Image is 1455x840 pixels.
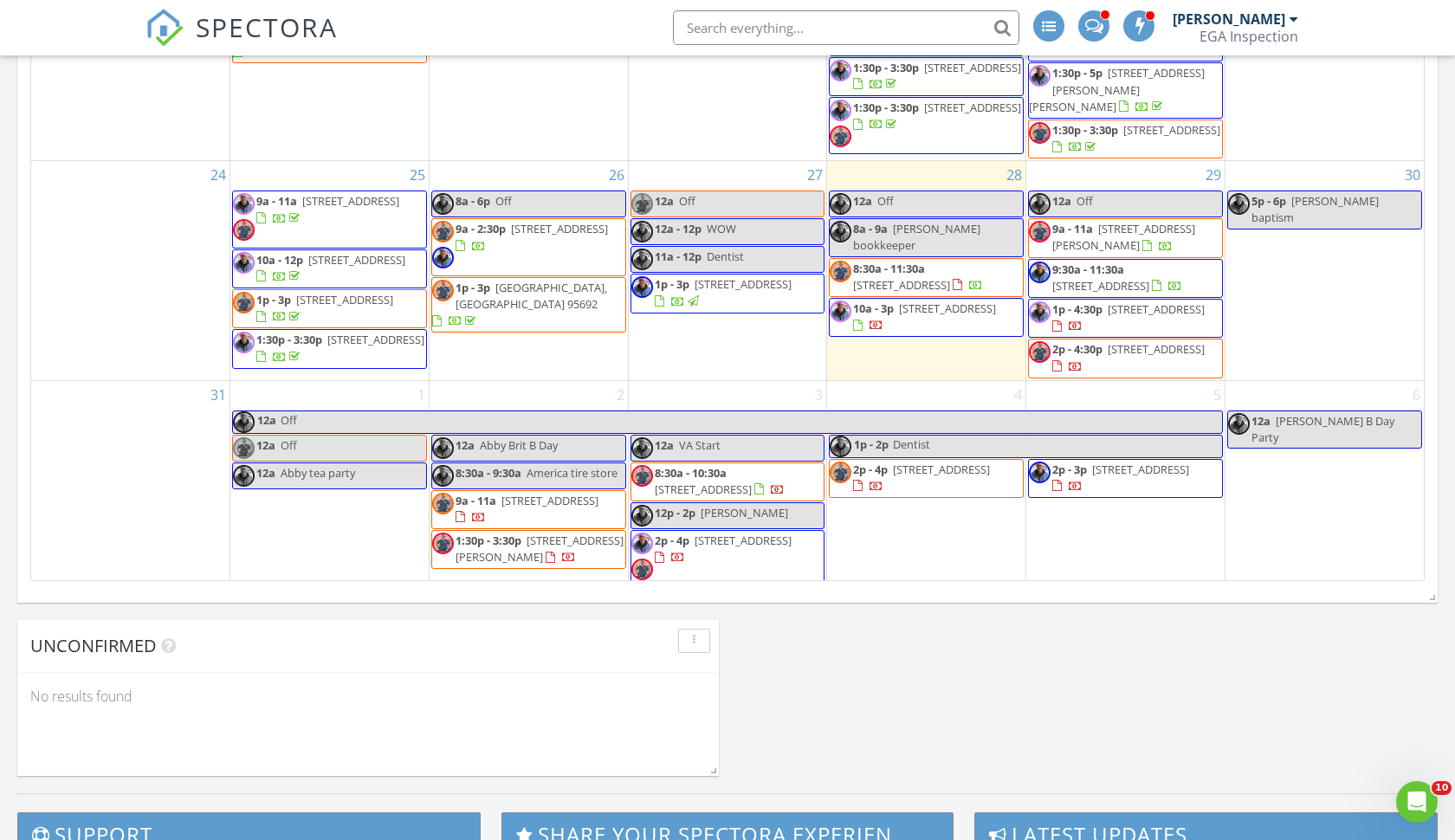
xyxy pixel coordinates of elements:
[1200,28,1298,45] div: EGA Inspection
[1029,462,1051,483] img: img_5201.jpg
[431,530,626,569] a: 1:30p - 3:30p [STREET_ADDRESS][PERSON_NAME]
[480,437,558,453] span: Abby Brit B Day
[256,465,275,481] span: 12a
[1108,341,1205,357] span: [STREET_ADDRESS]
[429,380,628,589] td: Go to September 2, 2025
[308,252,405,268] span: [STREET_ADDRESS]
[1202,161,1225,189] a: Go to August 29, 2025
[414,381,429,409] a: Go to September 1, 2025
[1028,339,1223,378] a: 2p - 4:30p [STREET_ADDRESS]
[877,193,894,209] span: Off
[1401,161,1424,189] a: Go to August 30, 2025
[899,300,996,316] span: [STREET_ADDRESS]
[233,219,255,241] img: photooutput.jpeg
[829,57,1024,96] a: 1:30p - 3:30p [STREET_ADDRESS]
[281,465,355,481] span: Abby tea party
[1052,25,1201,57] a: 10a - 11a [STREET_ADDRESS]
[1251,413,1271,429] span: 12a
[1396,781,1438,823] iframe: Intercom live chat
[1052,262,1124,277] span: 9:30a - 11:30a
[830,126,851,147] img: photooutput.jpeg
[853,60,1021,92] a: 1:30p - 3:30p [STREET_ADDRESS]
[631,276,653,298] img: img_5201.jpg
[701,505,788,520] span: [PERSON_NAME]
[432,493,454,514] img: photooutput.jpeg
[256,292,291,307] span: 1p - 3p
[456,533,624,565] span: [STREET_ADDRESS][PERSON_NAME]
[1028,459,1223,498] a: 2p - 3p [STREET_ADDRESS]
[456,221,608,253] a: 9a - 2:30p [STREET_ADDRESS]
[1225,380,1424,589] td: Go to September 6, 2025
[456,493,598,525] a: 9a - 11a [STREET_ADDRESS]
[1432,781,1452,795] span: 10
[432,437,454,459] img: img_5201.jpg
[830,193,851,215] img: img_5201.jpg
[207,381,230,409] a: Go to August 31, 2025
[296,292,393,307] span: [STREET_ADDRESS]
[1028,62,1223,119] a: 1:30p - 5p [STREET_ADDRESS][PERSON_NAME][PERSON_NAME]
[1026,380,1225,589] td: Go to September 5, 2025
[628,380,827,589] td: Go to September 3, 2025
[1077,193,1093,209] span: Off
[196,9,338,45] span: SPECTORA
[1029,65,1205,113] a: 1:30p - 5p [STREET_ADDRESS][PERSON_NAME][PERSON_NAME]
[432,280,607,328] a: 1p - 3p [GEOGRAPHIC_DATA], [GEOGRAPHIC_DATA] 95692
[1251,413,1394,445] span: [PERSON_NAME] B Day Party
[1026,161,1225,380] td: Go to August 29, 2025
[1052,341,1205,373] a: 2p - 4:30p [STREET_ADDRESS]
[829,459,1024,498] a: 2p - 4p [STREET_ADDRESS]
[829,258,1024,297] a: 8:30a - 11:30a [STREET_ADDRESS]
[631,437,653,459] img: img_5201.jpg
[695,533,792,548] span: [STREET_ADDRESS]
[630,462,825,501] a: 8:30a - 10:30a [STREET_ADDRESS]
[655,465,785,497] a: 8:30a - 10:30a [STREET_ADDRESS]
[1052,462,1087,477] span: 2p - 3p
[655,276,792,308] a: 1p - 3p [STREET_ADDRESS]
[605,161,628,189] a: Go to August 26, 2025
[829,298,1024,337] a: 10a - 3p [STREET_ADDRESS]
[631,533,653,554] img: img_5201.jpg
[679,437,721,453] span: VA Start
[1003,161,1025,189] a: Go to August 28, 2025
[655,465,727,481] span: 8:30a - 10:30a
[830,462,851,483] img: photooutput.jpeg
[327,332,424,347] span: [STREET_ADDRESS]
[432,221,454,242] img: photooutput.jpeg
[456,533,624,565] a: 1:30p - 3:30p [STREET_ADDRESS][PERSON_NAME]
[655,221,702,236] span: 12a - 12p
[256,437,275,453] span: 12a
[230,380,430,589] td: Go to September 1, 2025
[233,252,255,274] img: img_5201.jpg
[655,193,674,209] span: 12a
[1251,193,1379,225] span: [PERSON_NAME] baptism
[431,490,626,529] a: 9a - 11a [STREET_ADDRESS]
[456,493,496,508] span: 9a - 11a
[1092,462,1189,477] span: [STREET_ADDRESS]
[924,100,1021,115] span: [STREET_ADDRESS]
[613,381,628,409] a: Go to September 2, 2025
[1052,341,1103,357] span: 2p - 4:30p
[432,280,454,301] img: photooutput.jpeg
[432,533,454,554] img: photooutput.jpeg
[256,332,424,364] a: 1:30p - 3:30p [STREET_ADDRESS]
[511,221,608,236] span: [STREET_ADDRESS]
[1028,299,1223,338] a: 1p - 4:30p [STREET_ADDRESS]
[432,465,454,487] img: img_5201.jpg
[256,332,322,347] span: 1:30p - 3:30p
[406,161,429,189] a: Go to August 25, 2025
[232,329,427,368] a: 1:30p - 3:30p [STREET_ADDRESS]
[655,533,689,548] span: 2p - 4p
[1029,262,1051,283] img: img_5201.jpg
[281,437,297,453] span: Off
[31,161,230,380] td: Go to August 24, 2025
[804,161,826,189] a: Go to August 27, 2025
[281,412,297,428] span: Off
[31,380,230,589] td: Go to August 31, 2025
[501,493,598,508] span: [STREET_ADDRESS]
[1251,193,1286,209] span: 5p - 6p
[679,193,695,209] span: Off
[1052,221,1195,253] a: 9a - 11a [STREET_ADDRESS][PERSON_NAME]
[431,218,626,275] a: 9a - 2:30p [STREET_ADDRESS]
[1028,218,1223,257] a: 9a - 11a [STREET_ADDRESS][PERSON_NAME]
[1173,10,1285,28] div: [PERSON_NAME]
